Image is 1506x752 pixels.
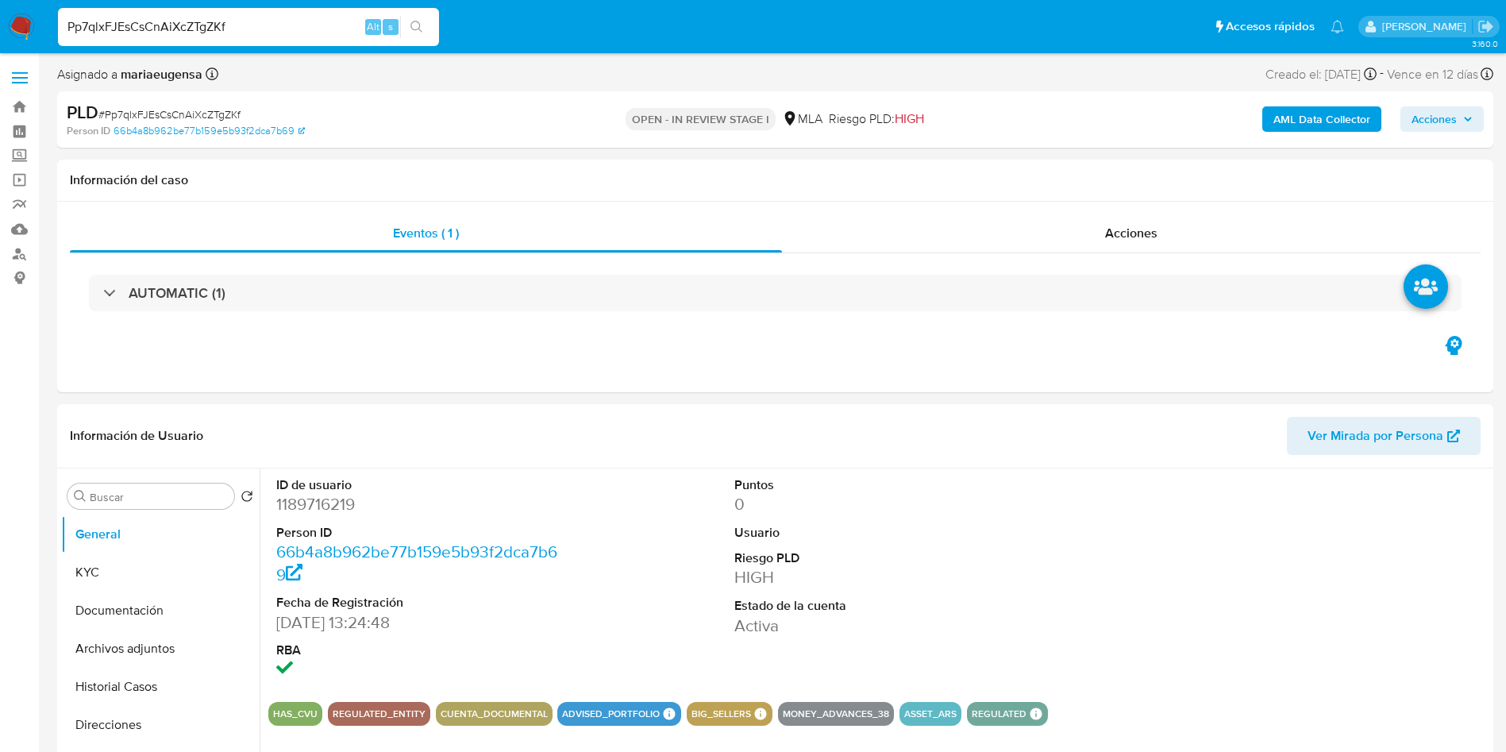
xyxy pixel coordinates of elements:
button: Direcciones [61,706,260,744]
button: General [61,515,260,553]
dt: Person ID [276,524,566,542]
span: Asignado a [57,66,202,83]
button: Archivos adjuntos [61,630,260,668]
button: Buscar [74,490,87,503]
span: Acciones [1412,106,1457,132]
span: Eventos ( 1 ) [393,224,459,242]
span: # Pp7qlxFJEsCsCnAiXcZTgZKf [98,106,241,122]
b: mariaeugensa [117,65,202,83]
span: Acciones [1105,224,1157,242]
span: Riesgo PLD: [829,110,924,128]
a: Notificaciones [1331,20,1344,33]
dt: ID de usuario [276,476,566,494]
div: MLA [782,110,822,128]
p: mariaeugenia.sanchez@mercadolibre.com [1382,19,1472,34]
button: AML Data Collector [1262,106,1381,132]
div: Creado el: [DATE] [1265,64,1377,85]
b: PLD [67,99,98,125]
dd: [DATE] 13:24:48 [276,611,566,634]
button: Documentación [61,592,260,630]
dt: Estado de la cuenta [734,597,1024,615]
b: AML Data Collector [1273,106,1370,132]
dd: 1189716219 [276,493,566,515]
b: Person ID [67,124,110,138]
p: OPEN - IN REVIEW STAGE I [626,108,776,130]
input: Buscar usuario o caso... [58,17,439,37]
button: KYC [61,553,260,592]
dd: 0 [734,493,1024,515]
dd: HIGH [734,566,1024,588]
dt: Usuario [734,524,1024,542]
a: 66b4a8b962be77b159e5b93f2dca7b69 [276,540,557,585]
span: HIGH [895,110,924,128]
h1: Información del caso [70,172,1481,188]
button: Ver Mirada por Persona [1287,417,1481,455]
a: Salir [1477,18,1494,35]
div: AUTOMATIC (1) [89,275,1462,311]
h1: Información de Usuario [70,428,203,444]
input: Buscar [90,490,228,504]
span: Accesos rápidos [1226,18,1315,35]
span: Ver Mirada por Persona [1308,417,1443,455]
span: Alt [367,19,379,34]
button: Volver al orden por defecto [241,490,253,507]
dt: RBA [276,642,566,659]
span: s [388,19,393,34]
button: Acciones [1400,106,1484,132]
span: Vence en 12 días [1387,66,1478,83]
dt: Fecha de Registración [276,594,566,611]
dt: Puntos [734,476,1024,494]
dd: Activa [734,615,1024,637]
a: 66b4a8b962be77b159e5b93f2dca7b69 [114,124,305,138]
dt: Riesgo PLD [734,550,1024,567]
span: - [1380,64,1384,85]
button: Historial Casos [61,668,260,706]
button: search-icon [400,16,433,38]
h3: AUTOMATIC (1) [129,284,225,302]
